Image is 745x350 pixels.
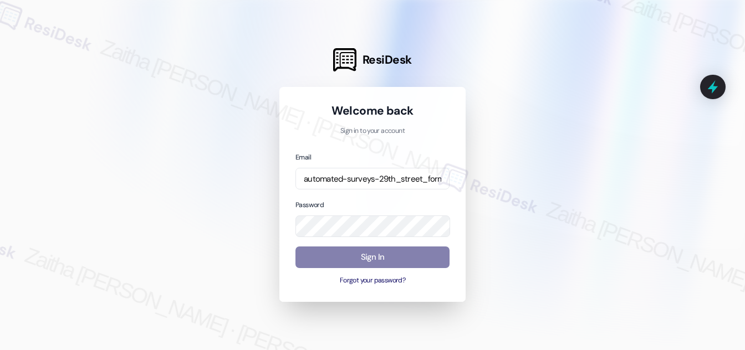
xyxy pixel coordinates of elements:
label: Password [295,200,324,209]
input: name@example.com [295,168,450,189]
h1: Welcome back [295,103,450,119]
button: Sign In [295,246,450,268]
img: ResiDesk Logo [333,48,356,71]
label: Email [295,153,311,162]
p: Sign in to your account [295,126,450,136]
span: ResiDesk [363,52,412,68]
button: Forgot your password? [295,276,450,286]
